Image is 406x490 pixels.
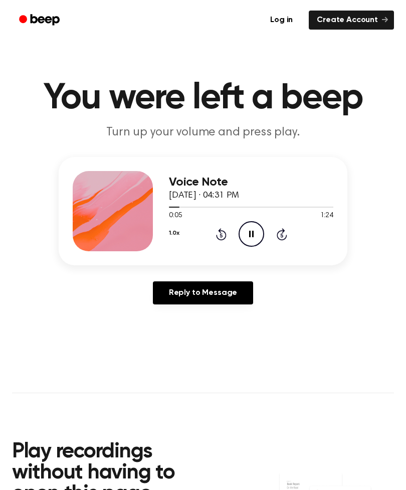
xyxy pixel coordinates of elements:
[260,9,303,32] a: Log in
[309,11,394,30] a: Create Account
[153,281,253,304] a: Reply to Message
[169,225,179,242] button: 1.0x
[320,211,333,221] span: 1:24
[169,211,182,221] span: 0:05
[12,124,394,141] p: Turn up your volume and press play.
[12,11,69,30] a: Beep
[169,191,239,200] span: [DATE] · 04:31 PM
[169,176,333,189] h3: Voice Note
[12,80,394,116] h1: You were left a beep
